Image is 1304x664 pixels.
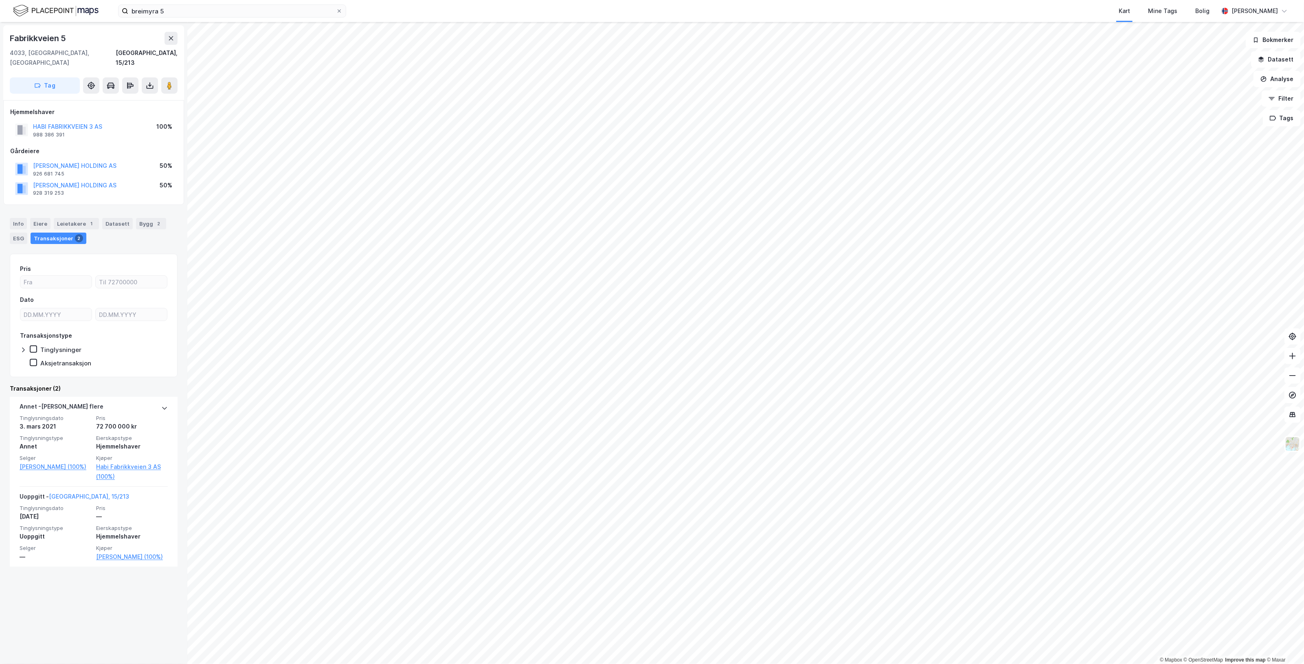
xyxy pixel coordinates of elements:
[20,455,91,462] span: Selger
[20,552,91,562] div: —
[20,331,72,341] div: Transaksjonstype
[1184,657,1223,663] a: OpenStreetMap
[10,77,80,94] button: Tag
[49,493,129,500] a: [GEOGRAPHIC_DATA], 15/213
[20,422,91,431] div: 3. mars 2021
[155,220,163,228] div: 2
[33,132,65,138] div: 988 386 391
[1160,657,1182,663] a: Mapbox
[1285,436,1300,452] img: Z
[40,359,91,367] div: Aksjetransaksjon
[96,435,168,442] span: Eierskapstype
[1119,6,1130,16] div: Kart
[20,492,129,505] div: Uoppgitt -
[20,415,91,422] span: Tinglysningsdato
[88,220,96,228] div: 1
[1148,6,1177,16] div: Mine Tags
[96,415,168,422] span: Pris
[136,218,166,229] div: Bygg
[20,435,91,442] span: Tinglysningstype
[96,552,168,562] a: [PERSON_NAME] (100%)
[1263,625,1304,664] div: Kontrollprogram for chat
[20,264,31,274] div: Pris
[20,525,91,532] span: Tinglysningstype
[1246,32,1301,48] button: Bokmerker
[75,234,83,242] div: 2
[20,308,92,321] input: DD.MM.YYYY
[20,295,34,305] div: Dato
[96,276,167,288] input: Til 72700000
[33,171,64,177] div: 926 681 745
[20,276,92,288] input: Fra
[20,462,91,472] a: [PERSON_NAME] (100%)
[96,512,168,521] div: —
[128,5,336,17] input: Søk på adresse, matrikkel, gårdeiere, leietakere eller personer
[96,442,168,451] div: Hjemmelshaver
[96,455,168,462] span: Kjøper
[20,512,91,521] div: [DATE]
[1251,51,1301,68] button: Datasett
[30,218,50,229] div: Eiere
[10,384,178,394] div: Transaksjoner (2)
[96,525,168,532] span: Eierskapstype
[20,532,91,541] div: Uoppgitt
[1232,6,1278,16] div: [PERSON_NAME]
[20,545,91,552] span: Selger
[96,308,167,321] input: DD.MM.YYYY
[96,462,168,482] a: Habi Fabrikkveien 3 AS (100%)
[1262,90,1301,107] button: Filter
[33,190,64,196] div: 928 319 253
[31,233,86,244] div: Transaksjoner
[1263,110,1301,126] button: Tags
[160,180,172,190] div: 50%
[1195,6,1210,16] div: Bolig
[40,346,81,354] div: Tinglysninger
[116,48,178,68] div: [GEOGRAPHIC_DATA], 15/213
[96,545,168,552] span: Kjøper
[13,4,99,18] img: logo.f888ab2527a4732fd821a326f86c7f29.svg
[1225,657,1266,663] a: Improve this map
[10,32,68,45] div: Fabrikkveien 5
[96,532,168,541] div: Hjemmelshaver
[10,146,177,156] div: Gårdeiere
[156,122,172,132] div: 100%
[20,505,91,512] span: Tinglysningsdato
[10,48,116,68] div: 4033, [GEOGRAPHIC_DATA], [GEOGRAPHIC_DATA]
[20,442,91,451] div: Annet
[96,505,168,512] span: Pris
[96,422,168,431] div: 72 700 000 kr
[10,218,27,229] div: Info
[10,107,177,117] div: Hjemmelshaver
[1263,625,1304,664] iframe: Chat Widget
[54,218,99,229] div: Leietakere
[20,402,103,415] div: Annet - [PERSON_NAME] flere
[102,218,133,229] div: Datasett
[160,161,172,171] div: 50%
[10,233,27,244] div: ESG
[1254,71,1301,87] button: Analyse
